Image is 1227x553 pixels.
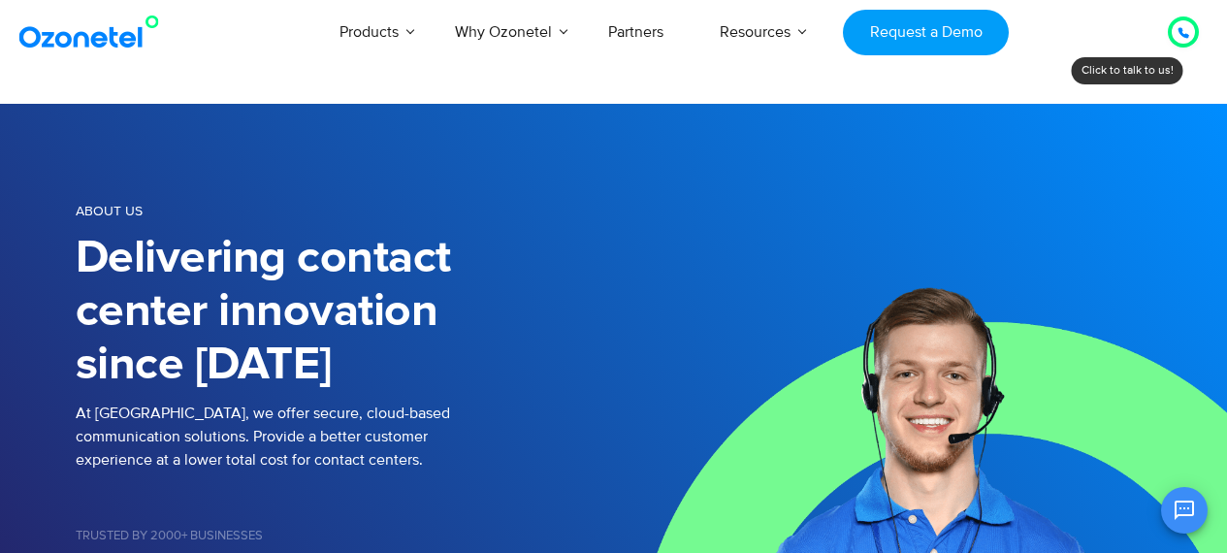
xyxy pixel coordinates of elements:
button: Open chat [1161,487,1208,534]
h1: Delivering contact center innovation since [DATE] [76,232,614,392]
p: At [GEOGRAPHIC_DATA], we offer secure, cloud-based communication solutions. Provide a better cust... [76,402,614,472]
h5: Trusted by 2000+ Businesses [76,530,614,542]
span: About us [76,203,143,219]
a: Request a Demo [843,10,1009,55]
